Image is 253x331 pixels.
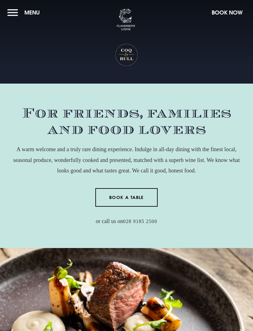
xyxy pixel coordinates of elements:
[7,6,43,19] button: Menu
[209,6,246,19] button: Book Now
[123,219,157,225] a: 028 9185 2500
[95,188,158,207] a: Book a Table
[24,9,40,16] span: Menu
[7,216,246,226] p: or call us on
[7,144,246,176] p: A warm welcome and a truly rare dining experience. Indulge in all-day dining with the finest loca...
[117,9,135,31] img: Clandeboye Lodge
[7,105,246,138] h2: For friends, families and food lovers
[115,43,139,67] h1: Coq & Bull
